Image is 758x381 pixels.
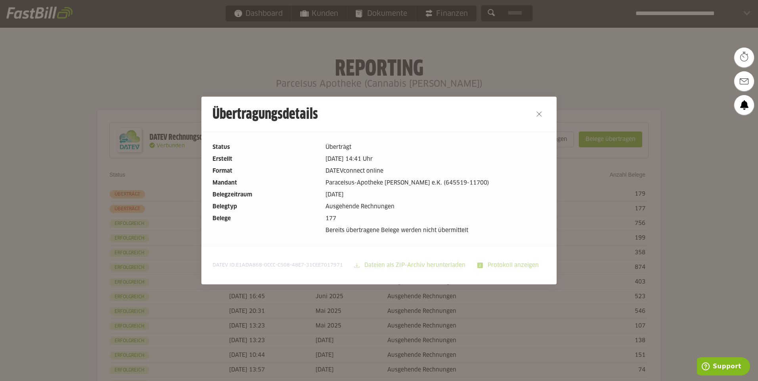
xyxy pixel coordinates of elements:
[325,190,546,199] dd: [DATE]
[325,202,546,211] dd: Ausgehende Rechnungen
[212,179,319,187] dt: Mandant
[349,257,472,273] sl-button: Dateien als ZIP-Archiv herunterladen
[212,190,319,199] dt: Belegzeitraum
[325,179,546,187] dd: Paracelsus-Apotheke [PERSON_NAME] e.K. (645519-11700)
[212,167,319,175] dt: Format
[325,167,546,175] dd: DATEVconnect online
[212,214,319,223] dt: Belege
[697,357,750,377] iframe: Öffnet ein Widget, in dem Sie weitere Informationen finden
[472,257,546,273] sl-button: Protokoll anzeigen
[212,155,319,164] dt: Erstellt
[212,202,319,211] dt: Belegtyp
[325,226,546,235] dd: Bereits übertragene Belege werden nicht übermittelt
[325,155,546,164] dd: [DATE] 14:41 Uhr
[236,263,343,268] span: E1ADA868-0CCC-C508-48E7-31CEE7017971
[212,262,343,269] span: DATEV ID:
[325,214,546,223] dd: 177
[212,143,319,152] dt: Status
[325,143,546,152] dd: Überträgt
